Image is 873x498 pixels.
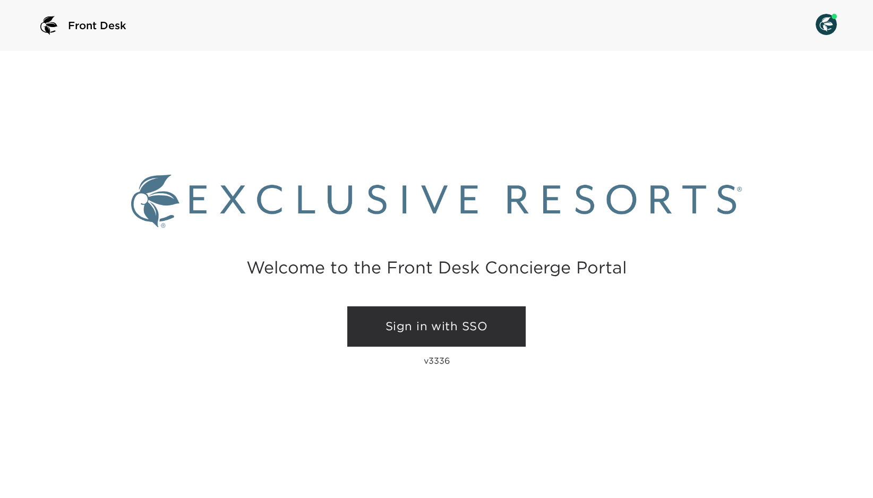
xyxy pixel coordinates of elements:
[816,14,837,35] img: User
[68,18,126,33] span: Front Desk
[36,13,62,38] img: logo
[424,355,450,366] p: v3336
[246,259,627,276] h2: Welcome to the Front Desk Concierge Portal
[131,175,742,228] img: Exclusive Resorts logo
[347,306,526,347] a: Sign in with SSO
